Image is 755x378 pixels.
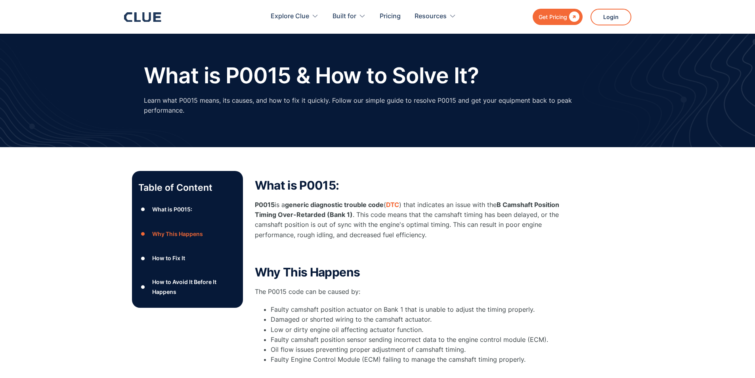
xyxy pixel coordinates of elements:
[138,181,237,194] p: Table of Content
[285,201,384,209] strong: generic diagnostic trouble code
[333,4,366,29] div: Built for
[415,4,447,29] div: Resources
[255,200,572,240] p: is a ( ) that indicates an issue with the . This code means that the camshaft timing has been del...
[567,12,579,22] div: 
[138,252,148,264] div: ●
[271,4,319,29] div: Explore Clue
[138,252,237,264] a: ●How to Fix It
[152,277,236,297] div: How to Avoid It Before It Happens
[271,355,572,374] li: Faulty Engine Control Module (ECM) failing to manage the camshaft timing properly.
[271,335,572,345] li: Faulty camshaft position sensor sending incorrect data to the engine control module (ECM).
[138,228,148,240] div: ●
[539,12,567,22] div: Get Pricing
[255,287,572,297] p: The P0015 code can be caused by:
[138,203,148,215] div: ●
[533,9,583,25] a: Get Pricing
[152,204,192,214] div: What is P0015:
[138,228,237,240] a: ●Why This Happens
[138,277,237,297] a: ●How to Avoid It Before It Happens
[271,4,309,29] div: Explore Clue
[386,201,399,209] a: DTC
[271,315,572,324] li: Damaged or shorted wiring to the camshaft actuator.
[333,4,356,29] div: Built for
[380,4,401,29] a: Pricing
[271,345,572,355] li: Oil flow issues preventing proper adjustment of camshaft timing.
[138,203,237,215] a: ●What is P0015:
[144,96,612,115] p: Learn what P0015 means, its causes, and how to fix it quickly. Follow our simple guide to resolve...
[152,253,185,263] div: How to Fix It
[255,201,275,209] strong: P0015
[255,265,360,279] strong: Why This Happens
[255,248,572,258] p: ‍
[138,281,148,293] div: ●
[255,178,339,192] strong: What is P0015:
[415,4,456,29] div: Resources
[591,9,631,25] a: Login
[271,325,572,335] li: Low or dirty engine oil affecting actuator function.
[144,63,479,88] h1: What is P0015 & How to Solve It?
[152,229,203,239] div: Why This Happens
[271,305,572,315] li: Faulty camshaft position actuator on Bank 1 that is unable to adjust the timing properly.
